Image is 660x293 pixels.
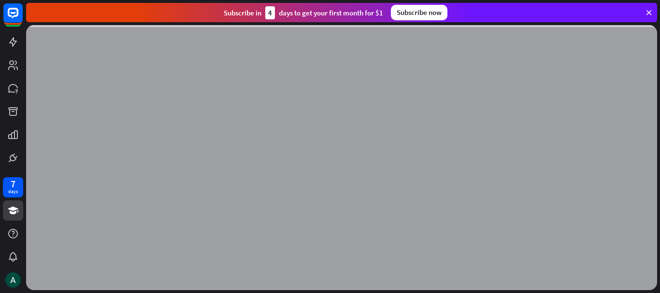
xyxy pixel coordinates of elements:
div: days [8,188,18,195]
div: 4 [265,6,275,19]
a: 7 days [3,177,23,197]
div: 7 [11,180,15,188]
div: Subscribe now [391,5,447,20]
div: Subscribe in days to get your first month for $1 [224,6,383,19]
